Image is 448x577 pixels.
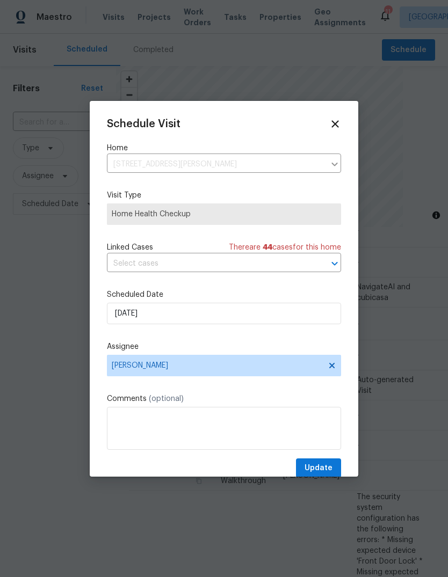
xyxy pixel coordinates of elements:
span: 44 [263,244,272,251]
span: Close [329,118,341,130]
label: Comments [107,393,341,404]
span: (optional) [149,395,184,403]
input: M/D/YYYY [107,303,341,324]
input: Enter in an address [107,156,325,173]
label: Scheduled Date [107,289,341,300]
label: Visit Type [107,190,341,201]
input: Select cases [107,255,311,272]
span: [PERSON_NAME] [112,361,322,370]
span: Update [305,462,333,475]
span: Schedule Visit [107,119,180,129]
label: Home [107,143,341,154]
button: Update [296,458,341,478]
span: There are case s for this home [229,242,341,253]
label: Assignee [107,341,341,352]
span: Home Health Checkup [112,209,336,220]
button: Open [327,256,342,271]
span: Linked Cases [107,242,153,253]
